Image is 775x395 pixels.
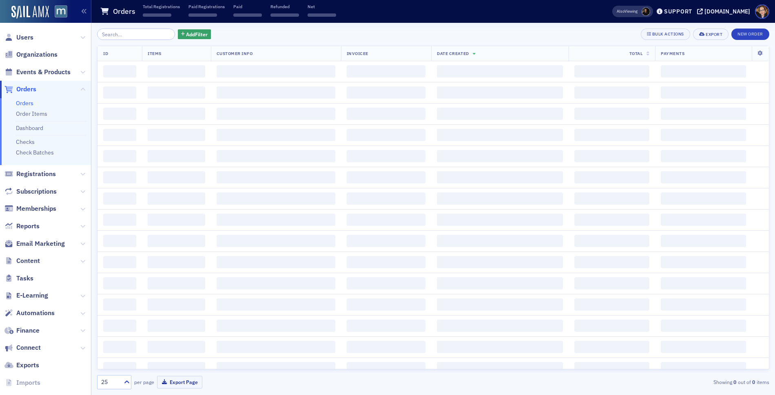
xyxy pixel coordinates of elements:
[347,235,426,247] span: ‌
[661,341,746,353] span: ‌
[4,343,41,352] a: Connect
[217,298,335,311] span: ‌
[437,51,469,56] span: Date Created
[16,33,33,42] span: Users
[16,326,40,335] span: Finance
[661,51,684,56] span: Payments
[347,298,426,311] span: ‌
[347,108,426,120] span: ‌
[16,239,65,248] span: Email Marketing
[16,170,56,179] span: Registrations
[188,4,225,9] p: Paid Registrations
[148,150,205,162] span: ‌
[347,214,426,226] span: ‌
[4,256,40,265] a: Content
[4,239,65,248] a: Email Marketing
[437,108,563,120] span: ‌
[629,51,643,56] span: Total
[4,222,40,231] a: Reports
[574,192,649,205] span: ‌
[4,274,33,283] a: Tasks
[574,65,649,77] span: ‌
[16,309,55,318] span: Automations
[148,108,205,120] span: ‌
[148,320,205,332] span: ‌
[4,50,58,59] a: Organizations
[347,65,426,77] span: ‌
[437,150,563,162] span: ‌
[148,341,205,353] span: ‌
[16,149,54,156] a: Check Batches
[347,362,426,374] span: ‌
[4,291,48,300] a: E-Learning
[347,171,426,183] span: ‌
[574,129,649,141] span: ‌
[217,214,335,226] span: ‌
[148,235,205,247] span: ‌
[731,30,769,37] a: New Order
[574,277,649,289] span: ‌
[574,108,649,120] span: ‌
[16,222,40,231] span: Reports
[16,291,48,300] span: E-Learning
[178,29,211,40] button: AddFilter
[233,13,262,17] span: ‌
[574,320,649,332] span: ‌
[148,214,205,226] span: ‌
[11,6,49,19] img: SailAMX
[347,256,426,268] span: ‌
[437,341,563,353] span: ‌
[661,150,746,162] span: ‌
[697,9,753,14] button: [DOMAIN_NAME]
[16,138,35,146] a: Checks
[661,108,746,120] span: ‌
[641,29,690,40] button: Bulk Actions
[217,192,335,205] span: ‌
[617,9,624,14] div: Also
[551,378,769,386] div: Showing out of items
[217,362,335,374] span: ‌
[661,192,746,205] span: ‌
[270,13,299,17] span: ‌
[217,51,253,56] span: Customer Info
[347,150,426,162] span: ‌
[661,320,746,332] span: ‌
[16,361,39,370] span: Exports
[217,341,335,353] span: ‌
[16,110,47,117] a: Order Items
[693,29,728,40] button: Export
[16,68,71,77] span: Events & Products
[661,65,746,77] span: ‌
[217,256,335,268] span: ‌
[661,214,746,226] span: ‌
[661,298,746,311] span: ‌
[347,277,426,289] span: ‌
[347,129,426,141] span: ‌
[437,256,563,268] span: ‌
[270,4,299,9] p: Refunded
[437,86,563,99] span: ‌
[704,8,750,15] div: [DOMAIN_NAME]
[755,4,769,19] span: Profile
[347,86,426,99] span: ‌
[148,277,205,289] span: ‌
[103,192,136,205] span: ‌
[16,99,33,107] a: Orders
[217,277,335,289] span: ‌
[574,256,649,268] span: ‌
[97,29,175,40] input: Search…
[731,29,769,40] button: New Order
[16,187,57,196] span: Subscriptions
[148,298,205,311] span: ‌
[217,108,335,120] span: ‌
[16,378,40,387] span: Imports
[661,129,746,141] span: ‌
[16,343,41,352] span: Connect
[437,171,563,183] span: ‌
[642,7,650,16] span: Lauren McDonough
[437,129,563,141] span: ‌
[148,171,205,183] span: ‌
[103,256,136,268] span: ‌
[103,235,136,247] span: ‌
